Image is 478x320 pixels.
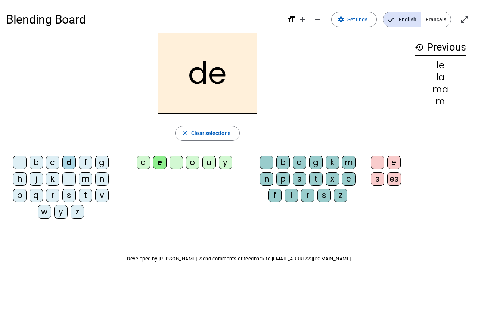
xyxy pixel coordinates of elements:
[181,130,188,137] mat-icon: close
[421,12,451,27] span: Français
[387,172,401,186] div: es
[79,172,92,186] div: m
[95,172,109,186] div: n
[186,156,199,169] div: o
[95,189,109,202] div: v
[268,189,282,202] div: f
[415,85,466,94] div: ma
[260,172,273,186] div: n
[415,39,466,56] h3: Previous
[301,189,314,202] div: r
[219,156,232,169] div: y
[415,61,466,70] div: le
[30,189,43,202] div: q
[331,12,377,27] button: Settings
[46,156,59,169] div: c
[158,33,257,114] h2: de
[313,15,322,24] mat-icon: remove
[383,12,421,27] span: English
[295,12,310,27] button: Increase font size
[62,189,76,202] div: s
[460,15,469,24] mat-icon: open_in_full
[62,156,76,169] div: d
[276,156,290,169] div: b
[286,15,295,24] mat-icon: format_size
[62,172,76,186] div: l
[298,15,307,24] mat-icon: add
[276,172,290,186] div: p
[170,156,183,169] div: i
[79,189,92,202] div: t
[334,189,347,202] div: z
[293,172,306,186] div: s
[338,16,344,23] mat-icon: settings
[309,172,323,186] div: t
[293,156,306,169] div: d
[13,172,27,186] div: h
[95,156,109,169] div: g
[285,189,298,202] div: l
[137,156,150,169] div: a
[191,129,230,138] span: Clear selections
[6,255,472,263] p: Developed by [PERSON_NAME]. Send comments or feedback to [EMAIL_ADDRESS][DOMAIN_NAME]
[46,189,59,202] div: r
[13,189,27,202] div: p
[457,12,472,27] button: Enter full screen
[326,172,339,186] div: x
[415,97,466,106] div: m
[383,12,451,27] mat-button-toggle-group: Language selection
[415,43,424,52] mat-icon: history
[46,172,59,186] div: k
[175,126,240,141] button: Clear selections
[342,172,356,186] div: c
[202,156,216,169] div: u
[30,172,43,186] div: j
[371,172,384,186] div: s
[342,156,356,169] div: m
[54,205,68,219] div: y
[310,12,325,27] button: Decrease font size
[326,156,339,169] div: k
[309,156,323,169] div: g
[6,7,280,31] h1: Blending Board
[38,205,51,219] div: w
[153,156,167,169] div: e
[317,189,331,202] div: s
[30,156,43,169] div: b
[347,15,367,24] span: Settings
[415,73,466,82] div: la
[71,205,84,219] div: z
[79,156,92,169] div: f
[387,156,401,169] div: e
